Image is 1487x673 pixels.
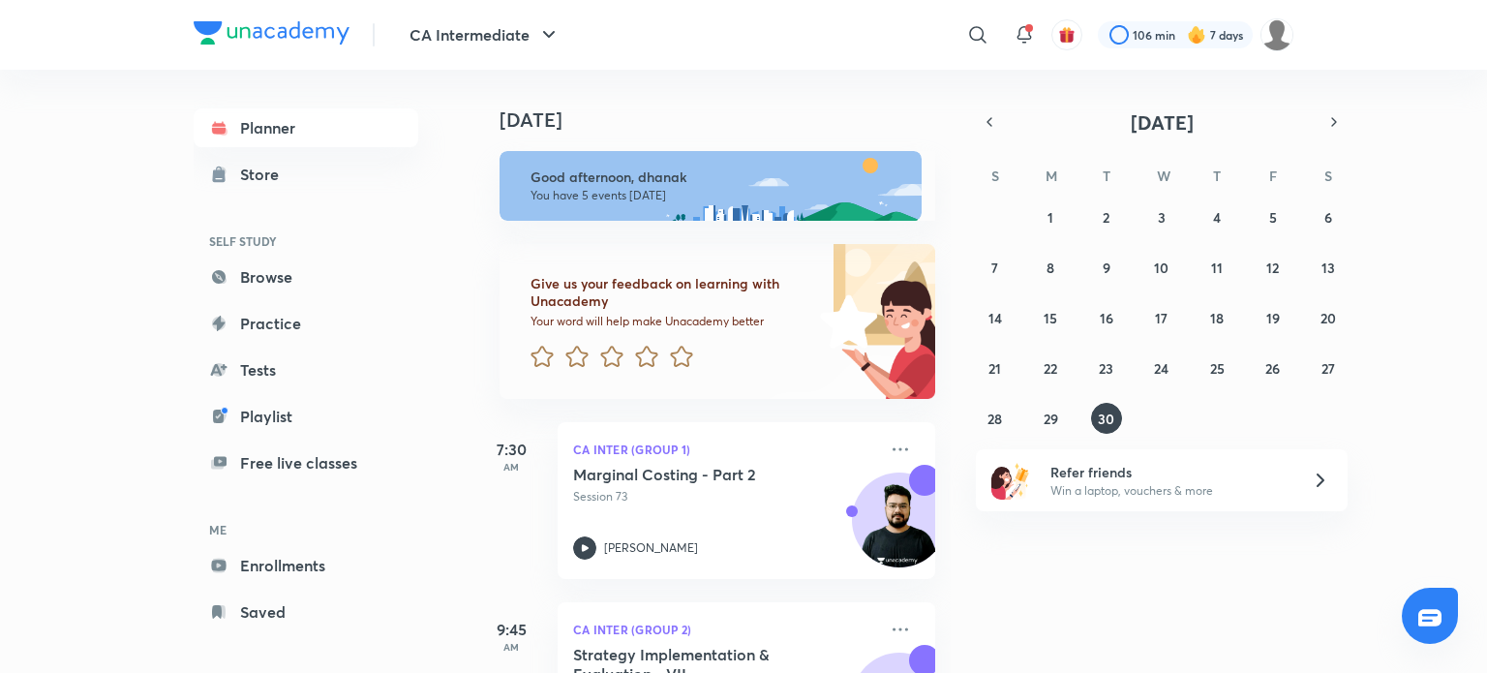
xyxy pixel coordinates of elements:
[1313,252,1344,283] button: September 13, 2025
[1201,302,1232,333] button: September 18, 2025
[1313,352,1344,383] button: September 27, 2025
[573,618,877,641] p: CA Inter (Group 2)
[1100,309,1113,327] abbr: September 16, 2025
[1324,167,1332,185] abbr: Saturday
[1258,352,1289,383] button: September 26, 2025
[1258,302,1289,333] button: September 19, 2025
[980,352,1011,383] button: September 21, 2025
[1044,410,1058,428] abbr: September 29, 2025
[1091,403,1122,434] button: September 30, 2025
[1146,252,1177,283] button: September 10, 2025
[194,513,418,546] h6: ME
[991,167,999,185] abbr: Sunday
[472,438,550,461] h5: 7:30
[1035,201,1066,232] button: September 1, 2025
[194,258,418,296] a: Browse
[1058,26,1076,44] img: avatar
[1313,201,1344,232] button: September 6, 2025
[604,539,698,557] p: [PERSON_NAME]
[1047,259,1054,277] abbr: September 8, 2025
[573,465,814,484] h5: Marginal Costing - Part 2
[194,155,418,194] a: Store
[1035,252,1066,283] button: September 8, 2025
[194,351,418,389] a: Tests
[1146,201,1177,232] button: September 3, 2025
[988,309,1002,327] abbr: September 14, 2025
[1050,482,1289,500] p: Win a laptop, vouchers & more
[194,397,418,436] a: Playlist
[1269,208,1277,227] abbr: September 5, 2025
[1103,167,1110,185] abbr: Tuesday
[1324,208,1332,227] abbr: September 6, 2025
[573,438,877,461] p: CA Inter (Group 1)
[980,252,1011,283] button: September 7, 2025
[1258,201,1289,232] button: September 5, 2025
[1321,359,1335,378] abbr: September 27, 2025
[1099,359,1113,378] abbr: September 23, 2025
[500,151,922,221] img: afternoon
[988,359,1001,378] abbr: September 21, 2025
[991,259,998,277] abbr: September 7, 2025
[1103,208,1109,227] abbr: September 2, 2025
[1103,259,1110,277] abbr: September 9, 2025
[1213,167,1221,185] abbr: Thursday
[1321,259,1335,277] abbr: September 13, 2025
[1154,359,1168,378] abbr: September 24, 2025
[1269,167,1277,185] abbr: Friday
[1320,309,1336,327] abbr: September 20, 2025
[1158,208,1166,227] abbr: September 3, 2025
[1044,309,1057,327] abbr: September 15, 2025
[531,188,904,203] p: You have 5 events [DATE]
[531,275,813,310] h6: Give us your feedback on learning with Unacademy
[240,163,290,186] div: Store
[194,444,418,482] a: Free live classes
[500,108,955,132] h4: [DATE]
[194,593,418,631] a: Saved
[1210,309,1224,327] abbr: September 18, 2025
[1266,259,1279,277] abbr: September 12, 2025
[1155,309,1168,327] abbr: September 17, 2025
[1098,410,1114,428] abbr: September 30, 2025
[980,403,1011,434] button: September 28, 2025
[1154,259,1168,277] abbr: September 10, 2025
[991,461,1030,500] img: referral
[1131,109,1194,136] span: [DATE]
[1157,167,1170,185] abbr: Wednesday
[1050,462,1289,482] h6: Refer friends
[398,15,572,54] button: CA Intermediate
[573,488,877,505] p: Session 73
[1046,167,1057,185] abbr: Monday
[472,641,550,653] p: AM
[1187,25,1206,45] img: streak
[1201,201,1232,232] button: September 4, 2025
[472,618,550,641] h5: 9:45
[1047,208,1053,227] abbr: September 1, 2025
[980,302,1011,333] button: September 14, 2025
[1213,208,1221,227] abbr: September 4, 2025
[1146,302,1177,333] button: September 17, 2025
[754,244,935,399] img: feedback_image
[1146,352,1177,383] button: September 24, 2025
[1265,359,1280,378] abbr: September 26, 2025
[1266,309,1280,327] abbr: September 19, 2025
[1210,359,1225,378] abbr: September 25, 2025
[1035,403,1066,434] button: September 29, 2025
[194,225,418,258] h6: SELF STUDY
[1091,201,1122,232] button: September 2, 2025
[194,108,418,147] a: Planner
[1044,359,1057,378] abbr: September 22, 2025
[1051,19,1082,50] button: avatar
[472,461,550,473] p: AM
[1091,352,1122,383] button: September 23, 2025
[1260,18,1293,51] img: dhanak
[1091,252,1122,283] button: September 9, 2025
[1313,302,1344,333] button: September 20, 2025
[531,314,813,329] p: Your word will help make Unacademy better
[1201,352,1232,383] button: September 25, 2025
[194,21,349,45] img: Company Logo
[987,410,1002,428] abbr: September 28, 2025
[194,546,418,585] a: Enrollments
[1201,252,1232,283] button: September 11, 2025
[194,304,418,343] a: Practice
[194,21,349,49] a: Company Logo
